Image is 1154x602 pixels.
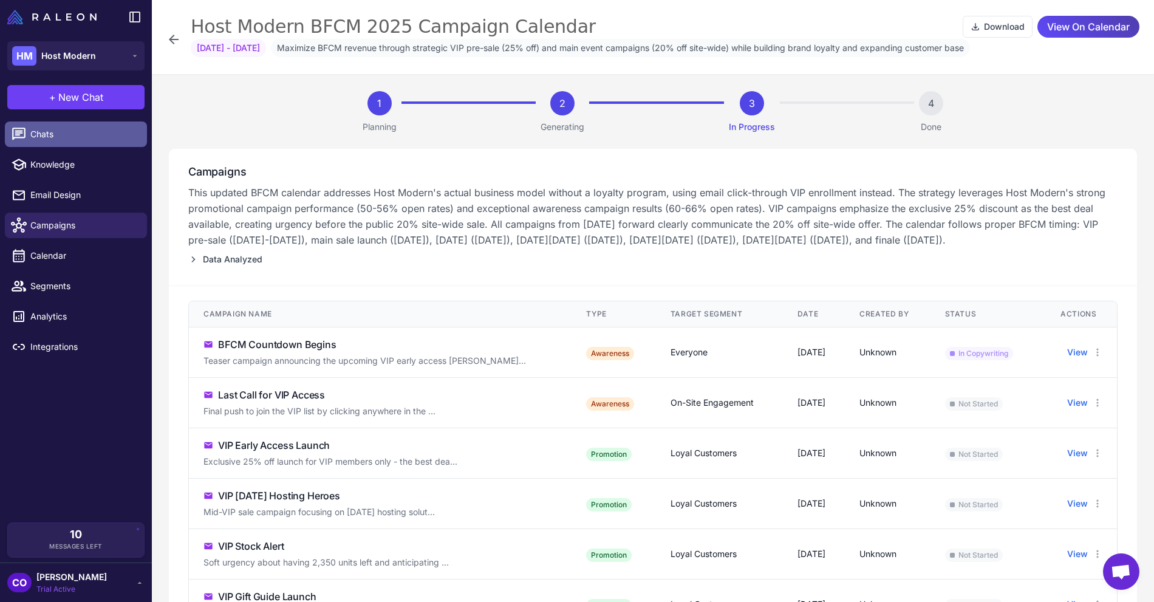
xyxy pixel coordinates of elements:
div: Unknown [859,346,915,359]
img: Raleon Logo [7,10,97,24]
div: Unknown [859,547,915,561]
span: New Chat [58,90,103,104]
a: Calendar [5,243,147,269]
span: [DATE] - [DATE] [191,39,266,57]
button: View [1067,547,1088,561]
a: Campaigns [5,213,147,238]
div: Promotion [586,498,632,511]
span: Analytics [30,310,137,323]
span: Not Started [945,397,1003,411]
th: Type [572,301,655,327]
div: [DATE] [797,497,830,510]
div: Click to edit [203,505,553,519]
button: View [1067,446,1088,460]
div: Last Call for VIP Access [218,388,325,402]
span: Messages Left [49,542,103,551]
span: Campaigns [30,219,137,232]
div: CO [7,573,32,592]
span: Segments [30,279,137,293]
div: 4 [919,91,943,115]
div: On-Site Engagement [671,396,768,409]
button: View [1067,396,1088,409]
button: Download [963,16,1033,38]
div: HM [12,46,36,66]
span: View On Calendar [1047,16,1130,38]
span: Integrations [30,340,137,354]
a: Raleon Logo [7,10,101,24]
div: Everyone [671,346,768,359]
div: 1 [367,91,392,115]
span: [PERSON_NAME] [36,570,107,584]
th: Status [930,301,1046,327]
div: VIP Early Access Launch [218,438,330,453]
th: Created By [845,301,930,327]
div: Loyal Customers [671,547,768,561]
th: Date [783,301,845,327]
p: Planning [363,120,397,134]
p: Generating [541,120,584,134]
div: Awareness [586,397,634,411]
span: Calendar [30,249,137,262]
div: Awareness [586,347,634,360]
p: In Progress [729,120,775,134]
div: Loyal Customers [671,497,768,510]
button: View [1067,346,1088,359]
span: Not Started [945,549,1003,562]
th: Campaign Name [189,301,572,327]
div: 3 [740,91,764,115]
div: Unknown [859,396,915,409]
p: This updated BFCM calendar addresses Host Modern's actual business model without a loyalty progra... [188,185,1118,248]
span: Maximize BFCM revenue through strategic VIP pre-sale (25% off) and main event campaigns (20% off ... [271,39,970,57]
div: Unknown [859,497,915,510]
span: 10 [70,529,82,540]
div: Unknown [859,446,915,460]
a: Integrations [5,334,147,360]
a: Segments [5,273,147,299]
div: [DATE] [797,346,830,359]
div: Click to edit [203,455,553,468]
div: Promotion [586,448,632,461]
span: + [49,90,56,104]
div: [DATE] [797,396,830,409]
a: Analytics [5,304,147,329]
div: Open chat [1103,553,1139,590]
div: VIP Stock Alert [218,539,284,553]
a: Knowledge [5,152,147,177]
div: BFCM Countdown Begins [218,337,336,352]
button: HMHost Modern [7,41,145,70]
div: [DATE] [797,547,830,561]
span: Data Analyzed [203,253,262,266]
h3: Campaigns [188,163,1118,180]
button: View [1067,497,1088,510]
span: Knowledge [30,158,137,171]
div: Loyal Customers [671,446,768,460]
span: In Copywriting [945,347,1013,360]
button: +New Chat [7,85,145,109]
div: Click to edit [203,405,553,418]
div: Promotion [586,549,632,562]
th: Actions [1046,301,1117,327]
div: Click to edit [203,354,553,368]
div: [DATE] [797,446,830,460]
a: Chats [5,121,147,147]
span: Host Modern [41,49,96,63]
a: Email Design [5,182,147,208]
span: Not Started [945,498,1003,511]
span: Email Design [30,188,137,202]
div: Click to edit [203,556,553,569]
span: Trial Active [36,584,107,595]
div: Host Modern BFCM 2025 Campaign Calendar [191,15,596,39]
span: Chats [30,128,137,141]
div: 2 [550,91,575,115]
span: Not Started [945,448,1003,461]
div: VIP [DATE] Hosting Heroes [218,488,340,503]
th: Target Segment [656,301,783,327]
p: Done [921,120,941,134]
